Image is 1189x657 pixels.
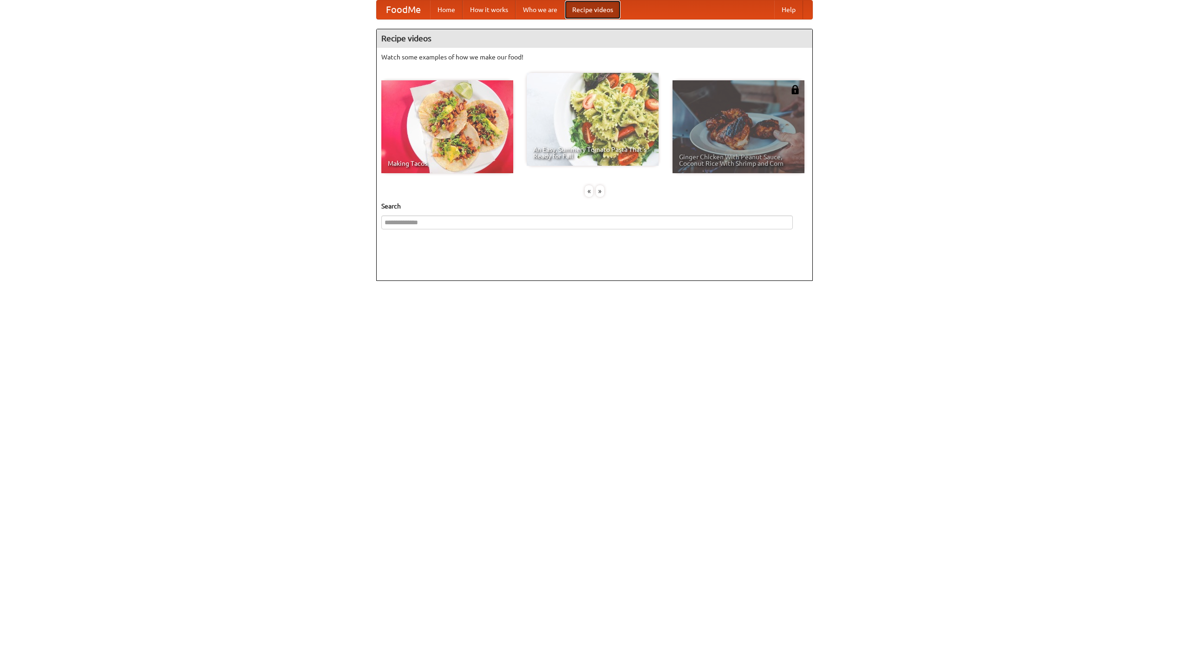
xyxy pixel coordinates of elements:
span: An Easy, Summery Tomato Pasta That's Ready for Fall [533,146,652,159]
div: » [596,185,604,197]
a: Home [430,0,463,19]
a: How it works [463,0,516,19]
div: « [585,185,593,197]
a: Recipe videos [565,0,621,19]
a: An Easy, Summery Tomato Pasta That's Ready for Fall [527,73,659,166]
a: FoodMe [377,0,430,19]
h5: Search [381,202,808,211]
p: Watch some examples of how we make our food! [381,52,808,62]
span: Making Tacos [388,160,507,167]
a: Who we are [516,0,565,19]
h4: Recipe videos [377,29,812,48]
img: 483408.png [790,85,800,94]
a: Help [774,0,803,19]
a: Making Tacos [381,80,513,173]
